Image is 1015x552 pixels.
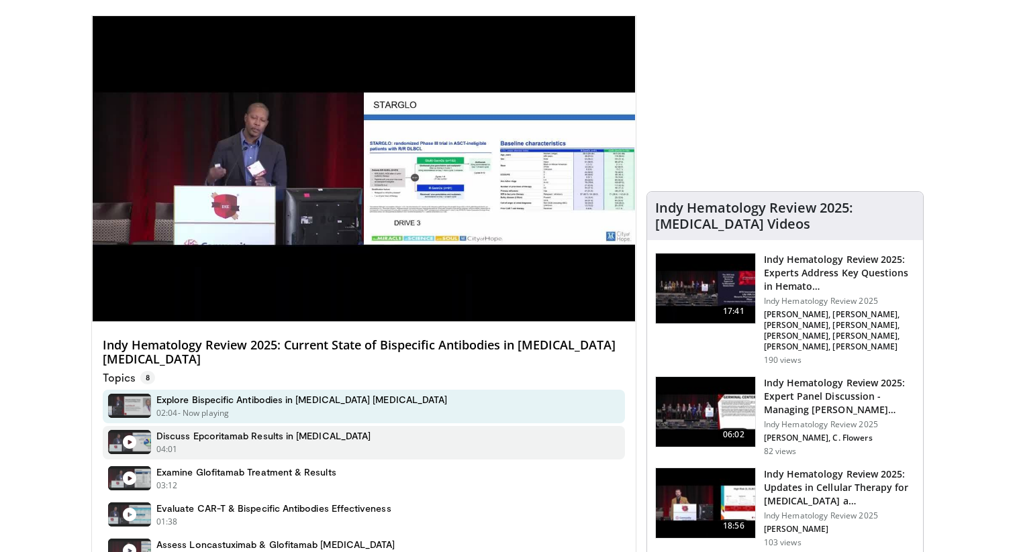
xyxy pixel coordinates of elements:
p: 02:04 [156,407,178,419]
p: Indy Hematology Review 2025 [764,296,915,307]
h4: Explore Bispecific Antibodies in [MEDICAL_DATA] [MEDICAL_DATA] [156,394,447,406]
h4: Indy Hematology Review 2025: [MEDICAL_DATA] Videos [655,200,915,232]
h4: Assess Loncastuximab & Glofitamab [MEDICAL_DATA] [156,539,395,551]
p: 82 views [764,446,797,457]
h3: Indy Hematology Review 2025: Experts Address Key Questions in Hemato… [764,253,915,293]
p: 03:12 [156,480,178,492]
span: 17:41 [718,305,750,318]
img: 980e7fb0-11ca-4bf5-bdc9-b03a7536631e.150x105_q85_crop-smart_upscale.jpg [656,468,755,538]
p: [PERSON_NAME] [764,524,915,535]
video-js: Video Player [92,16,636,322]
p: 01:38 [156,516,178,528]
img: ae7a27e8-507f-4b11-87c1-9ee1c947c5a4.150x105_q85_crop-smart_upscale.jpg [656,254,755,323]
iframe: Advertisement [684,15,885,183]
p: 190 views [764,355,802,366]
p: Indy Hematology Review 2025 [764,510,915,521]
p: 103 views [764,537,802,548]
h4: Examine Glofitamab Treatment & Results [156,466,336,478]
p: Topics [103,371,155,384]
h3: Indy Hematology Review 2025: Expert Panel Discussion - Managing [PERSON_NAME]… [764,376,915,417]
a: 06:02 Indy Hematology Review 2025: Expert Panel Discussion - Managing [PERSON_NAME]… Indy Hematol... [655,376,915,457]
span: 06:02 [718,428,750,441]
h4: Discuss Epcoritamab Results in [MEDICAL_DATA] [156,430,371,442]
img: 9e1c54a3-b822-492e-98a3-8a6b371997b3.150x105_q85_crop-smart_upscale.jpg [656,377,755,447]
h3: Indy Hematology Review 2025: Updates in Cellular Therapy for [MEDICAL_DATA] a… [764,467,915,508]
p: - Now playing [178,407,230,419]
span: 18:56 [718,519,750,533]
span: 8 [140,371,155,384]
a: 17:41 Indy Hematology Review 2025: Experts Address Key Questions in Hemato… Indy Hematology Revie... [655,253,915,366]
p: Indy Hematology Review 2025 [764,419,915,430]
p: [PERSON_NAME], [PERSON_NAME], [PERSON_NAME], [PERSON_NAME], [PERSON_NAME], [PERSON_NAME], [PERSON... [764,309,915,352]
p: [PERSON_NAME], C. Flowers [764,433,915,443]
a: 18:56 Indy Hematology Review 2025: Updates in Cellular Therapy for [MEDICAL_DATA] a… Indy Hematol... [655,467,915,548]
h4: Indy Hematology Review 2025: Current State of Bispecific Antibodies in [MEDICAL_DATA] [MEDICAL_DATA] [103,338,625,367]
h4: Evaluate CAR-T & Bispecific Antibodies Effectiveness [156,502,391,514]
p: 04:01 [156,443,178,455]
